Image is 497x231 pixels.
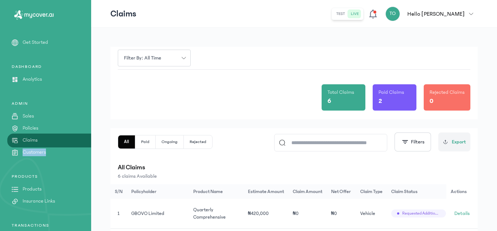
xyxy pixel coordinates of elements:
[385,7,400,21] div: TO
[348,9,362,18] button: live
[407,9,465,18] p: Hello [PERSON_NAME]
[378,96,382,106] p: 2
[244,184,288,199] th: Estimate Amount
[356,184,387,199] th: Claim Type
[23,112,34,120] p: Sales
[327,96,331,106] p: 6
[131,211,164,216] span: GBOVO Limited
[23,197,55,205] p: Insurance Links
[327,199,356,228] td: ₦0
[378,89,404,96] p: Paid Claims
[189,199,244,228] td: Quarterly Comprehensive
[118,162,470,173] p: All Claims
[402,211,440,216] span: Requested additional information
[23,136,38,144] p: Claims
[110,184,127,199] th: S/N
[288,184,327,199] th: Claim Amount
[387,184,450,199] th: Claim Status
[135,135,156,149] button: Paid
[327,89,354,96] p: Total Claims
[189,184,244,199] th: Product Name
[327,184,356,199] th: Net Offer
[23,76,42,83] p: Analytics
[120,54,166,62] span: Filter by: all time
[117,211,120,216] span: 1
[23,39,48,46] p: Get Started
[184,135,212,149] button: Rejected
[360,211,375,216] span: Vehicle
[395,132,431,151] button: Filters
[430,89,465,96] p: Rejected Claims
[244,199,288,228] td: ₦420,000
[118,173,470,180] p: 6 claims Available
[438,132,470,151] button: Export
[288,199,327,228] td: ₦0
[110,8,136,20] p: Claims
[23,149,46,156] p: Customers
[23,124,38,132] p: Policies
[430,96,434,106] p: 0
[156,135,184,149] button: Ongoing
[451,208,473,219] a: Details
[127,184,189,199] th: Policyholder
[385,7,478,21] button: TOHello [PERSON_NAME]
[452,138,466,146] span: Export
[23,185,42,193] p: Products
[454,210,470,217] span: Details
[446,184,478,199] th: Actions
[118,135,135,149] button: All
[333,9,348,18] button: test
[118,50,191,66] button: Filter by: all time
